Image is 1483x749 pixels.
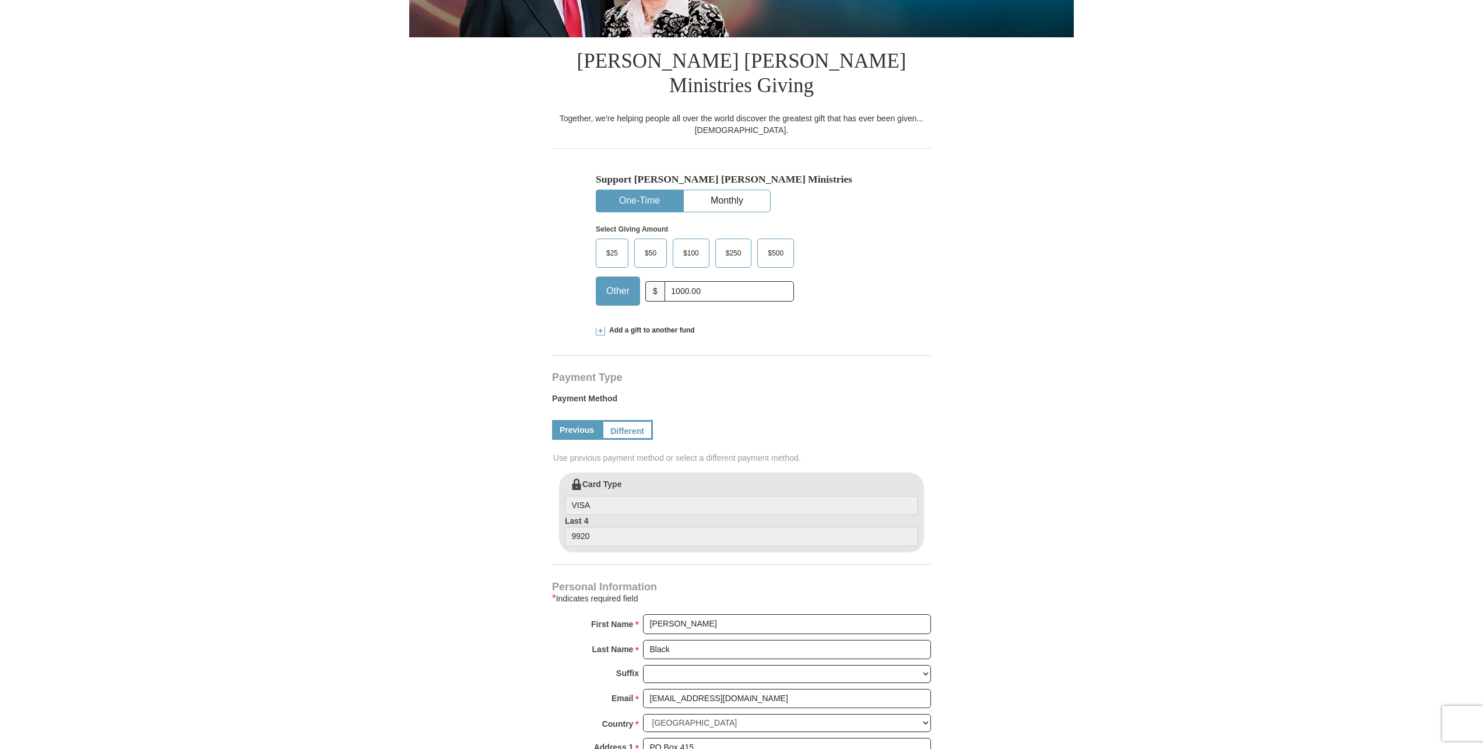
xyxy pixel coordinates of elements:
[645,281,665,302] span: $
[762,244,789,262] span: $500
[591,616,633,632] strong: First Name
[565,496,918,516] input: Card Type
[552,113,931,136] div: Together, we're helping people all over the world discover the greatest gift that has ever been g...
[677,244,705,262] span: $100
[552,420,602,440] a: Previous
[602,420,653,440] a: Different
[600,244,624,262] span: $25
[552,591,931,605] div: Indicates required field
[600,282,635,300] span: Other
[552,37,931,113] h1: [PERSON_NAME] [PERSON_NAME] Ministries Giving
[596,225,668,233] strong: Select Giving Amount
[720,244,747,262] span: $250
[565,478,918,516] label: Card Type
[602,716,634,732] strong: Country
[612,690,633,706] strong: Email
[565,527,918,547] input: Last 4
[592,641,634,657] strong: Last Name
[596,173,887,185] h5: Support [PERSON_NAME] [PERSON_NAME] Ministries
[552,582,931,591] h4: Personal Information
[596,190,683,212] button: One-Time
[553,452,932,464] span: Use previous payment method or select a different payment method.
[616,665,639,681] strong: Suffix
[552,373,931,382] h4: Payment Type
[684,190,770,212] button: Monthly
[552,393,931,410] label: Payment Method
[605,325,695,335] span: Add a gift to another fund
[639,244,662,262] span: $50
[665,281,794,302] input: Other Amount
[565,515,918,547] label: Last 4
